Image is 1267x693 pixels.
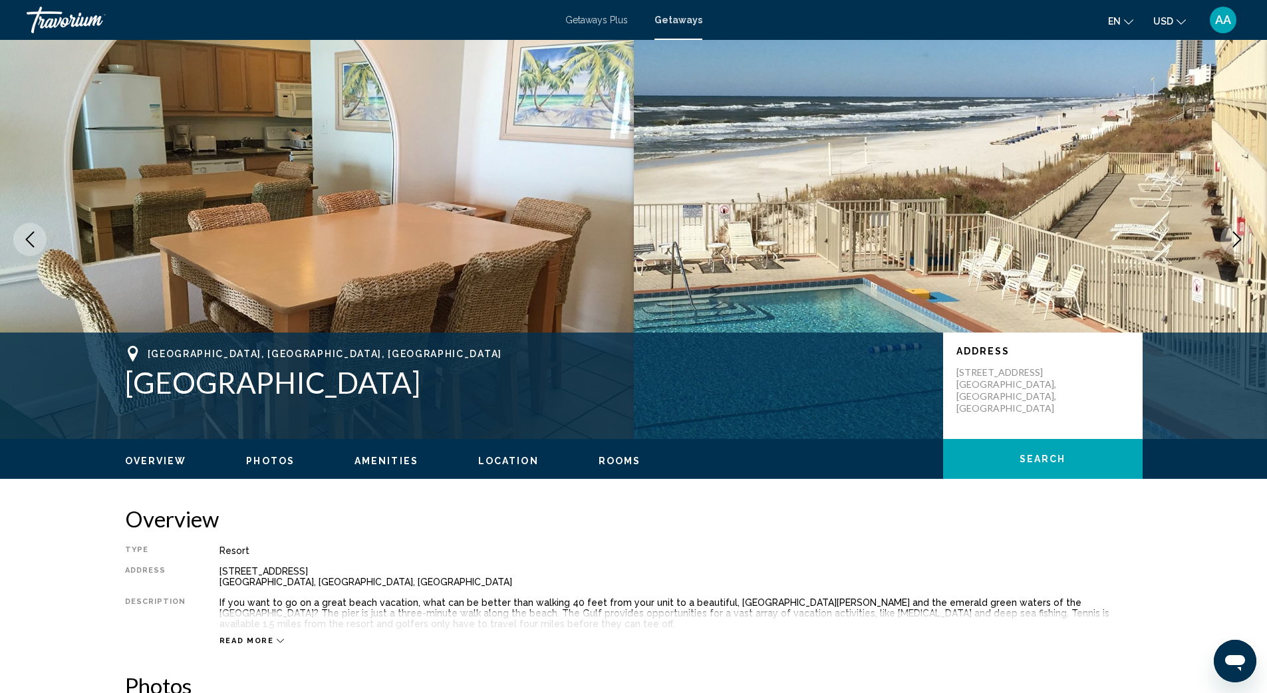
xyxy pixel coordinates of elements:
span: Read more [219,636,274,645]
span: en [1108,16,1121,27]
div: Address [125,566,186,587]
p: [STREET_ADDRESS] [GEOGRAPHIC_DATA], [GEOGRAPHIC_DATA], [GEOGRAPHIC_DATA] [956,366,1063,414]
button: Overview [125,455,187,467]
h2: Overview [125,505,1143,532]
button: Next image [1220,223,1254,256]
button: Previous image [13,223,47,256]
div: Type [125,545,186,556]
button: Location [478,455,539,467]
button: Change language [1108,11,1133,31]
span: AA [1215,13,1231,27]
div: Resort [219,545,1143,556]
span: Amenities [354,456,418,466]
button: Read more [219,636,285,646]
h1: [GEOGRAPHIC_DATA] [125,365,930,400]
a: Travorium [27,7,552,33]
span: Location [478,456,539,466]
div: Description [125,597,186,629]
span: Photos [246,456,295,466]
button: Change currency [1153,11,1186,31]
span: USD [1153,16,1173,27]
iframe: Button to launch messaging window [1214,640,1256,682]
p: Address [956,346,1129,356]
span: Overview [125,456,187,466]
button: Search [943,439,1143,479]
span: [GEOGRAPHIC_DATA], [GEOGRAPHIC_DATA], [GEOGRAPHIC_DATA] [148,348,502,359]
button: User Menu [1206,6,1240,34]
div: [STREET_ADDRESS] [GEOGRAPHIC_DATA], [GEOGRAPHIC_DATA], [GEOGRAPHIC_DATA] [219,566,1143,587]
div: If you want to go on a great beach vacation, what can be better than walking 40 feet from your un... [219,597,1143,629]
button: Amenities [354,455,418,467]
button: Rooms [599,455,641,467]
a: Getaways Plus [565,15,628,25]
span: Search [1020,454,1066,465]
span: Rooms [599,456,641,466]
button: Photos [246,455,295,467]
a: Getaways [654,15,702,25]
